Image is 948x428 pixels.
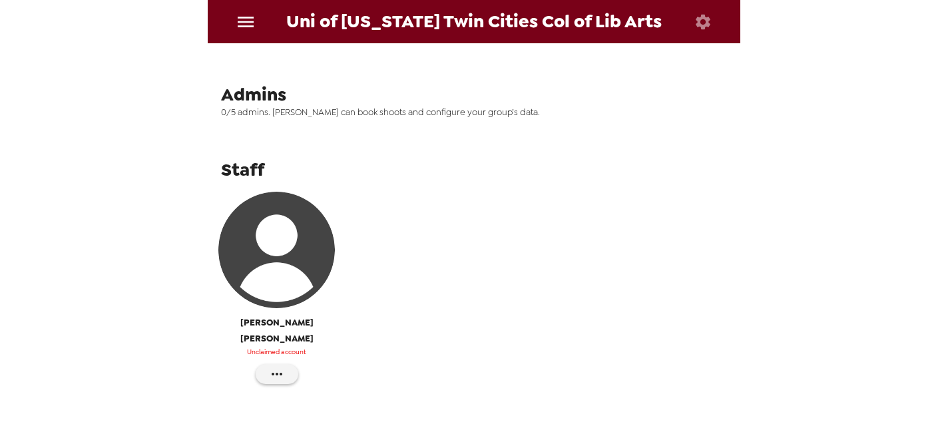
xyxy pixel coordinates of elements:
span: [PERSON_NAME] [PERSON_NAME] [214,315,340,346]
button: [PERSON_NAME] [PERSON_NAME]Unclaimed account [214,192,340,364]
span: Staff [221,158,264,182]
span: Unclaimed account [247,346,306,358]
span: Admins [221,83,286,107]
span: 0/5 admins. [PERSON_NAME] can book shoots and configure your group’s data. [221,107,737,118]
span: Uni of [US_STATE] Twin Cities Col of Lib Arts [286,13,662,31]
